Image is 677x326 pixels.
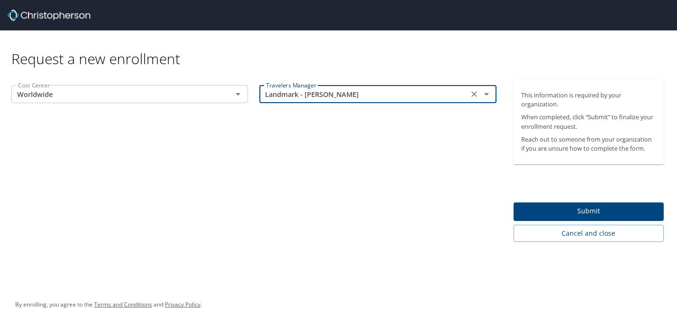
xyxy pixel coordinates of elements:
button: Open [480,87,493,101]
button: Clear [467,87,481,101]
a: Terms and Conditions [94,300,152,308]
button: Cancel and close [514,225,664,242]
p: This information is required by your organization. [521,91,656,109]
p: When completed, click “Submit” to finalize your enrollment request. [521,113,656,131]
img: cbt logo [8,10,90,21]
div: Request a new enrollment [11,30,671,68]
span: Submit [521,205,656,217]
a: Privacy Policy [165,300,200,308]
span: Cancel and close [521,228,656,240]
button: Open [231,87,245,101]
div: By enrolling, you agree to the and . [15,293,202,316]
button: Submit [514,202,664,221]
p: Reach out to someone from your organization if you are unsure how to complete the form. [521,135,656,153]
